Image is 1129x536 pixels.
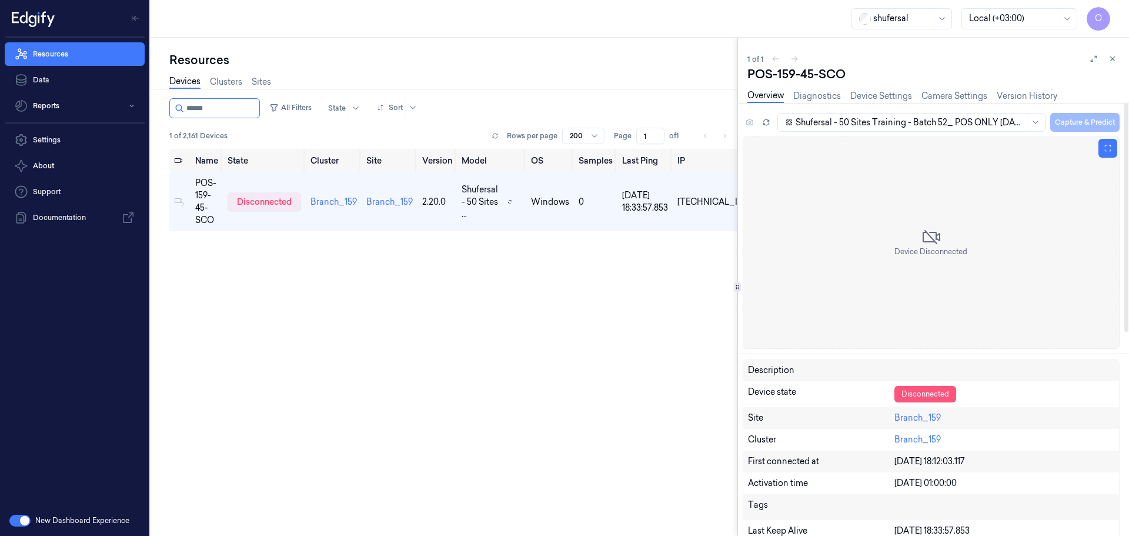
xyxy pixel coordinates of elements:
[306,149,362,172] th: Cluster
[614,131,632,141] span: Page
[748,477,894,490] div: Activation time
[748,434,894,446] div: Cluster
[748,386,894,402] div: Device state
[850,90,912,102] a: Device Settings
[747,66,1120,82] div: POS-159-45-SCO
[526,149,574,172] th: OS
[748,364,894,377] div: Description
[362,149,417,172] th: Site
[265,98,316,117] button: All Filters
[252,76,271,88] a: Sites
[894,386,956,402] div: Disconnected
[1087,7,1110,31] button: O
[921,90,987,102] a: Camera Settings
[531,196,569,208] p: windows
[997,90,1057,102] a: Version History
[894,478,957,488] span: [DATE] 01:00:00
[366,197,413,207] a: Branch_159
[169,52,737,68] div: Resources
[894,412,941,423] a: Branch_159
[169,131,228,141] span: 1 of 2,161 Devices
[5,94,145,118] button: Reports
[748,499,894,515] div: Tags
[677,196,746,208] div: [TECHNICAL_ID]
[228,192,301,211] div: disconnected
[748,412,894,424] div: Site
[5,128,145,152] a: Settings
[462,184,503,221] span: Shufersal - 50 Sites ...
[417,149,457,172] th: Version
[579,196,613,208] div: 0
[697,128,733,144] nav: pagination
[669,131,688,141] span: of 1
[617,149,673,172] th: Last Ping
[894,434,941,445] a: Branch_159
[673,149,751,172] th: IP
[748,455,894,468] div: First connected at
[622,189,668,214] div: [DATE] 18:33:57.853
[747,89,784,103] a: Overview
[574,149,617,172] th: Samples
[169,75,201,89] a: Devices
[894,455,1114,468] div: [DATE] 18:12:03.117
[422,196,452,208] div: 2.20.0
[507,131,557,141] p: Rows per page
[223,149,306,172] th: State
[5,42,145,66] a: Resources
[195,177,218,227] div: POS-159-45-SCO
[5,68,145,92] a: Data
[310,197,357,207] a: Branch_159
[457,149,526,172] th: Model
[191,149,223,172] th: Name
[793,90,841,102] a: Diagnostics
[747,54,764,64] span: 1 of 1
[5,154,145,178] button: About
[210,76,242,88] a: Clusters
[5,180,145,204] a: Support
[5,206,145,229] a: Documentation
[894,247,967,257] span: Device Disconnected
[126,9,145,28] button: Toggle Navigation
